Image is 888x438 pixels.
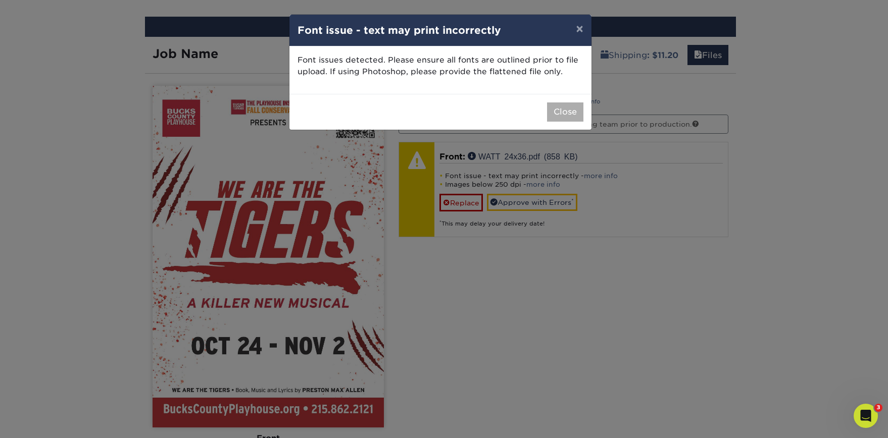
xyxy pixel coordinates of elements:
[298,54,583,78] p: Font issues detected. Please ensure all fonts are outlined prior to file upload. If using Photosh...
[298,23,583,38] h4: Font issue - text may print incorrectly
[547,102,583,122] button: Close
[874,404,882,412] span: 3
[854,404,878,428] iframe: Intercom live chat
[568,15,591,43] button: ×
